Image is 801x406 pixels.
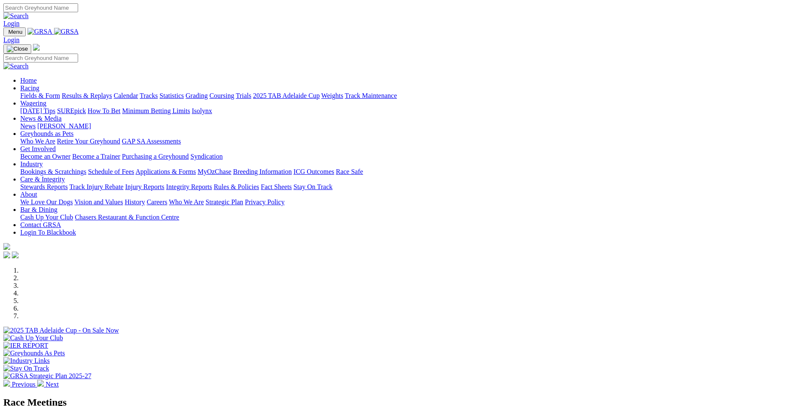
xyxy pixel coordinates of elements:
[20,92,798,100] div: Racing
[20,92,60,99] a: Fields & Form
[160,92,184,99] a: Statistics
[12,252,19,258] img: twitter.svg
[20,176,65,183] a: Care & Integrity
[74,198,123,206] a: Vision and Values
[3,3,78,12] input: Search
[3,44,31,54] button: Toggle navigation
[136,168,196,175] a: Applications & Forms
[122,107,190,114] a: Minimum Betting Limits
[209,92,234,99] a: Coursing
[37,380,44,387] img: chevron-right-pager-white.svg
[147,198,167,206] a: Careers
[57,138,120,145] a: Retire Your Greyhound
[245,198,285,206] a: Privacy Policy
[7,46,28,52] img: Close
[8,29,22,35] span: Menu
[69,183,123,190] a: Track Injury Rebate
[20,214,73,221] a: Cash Up Your Club
[261,183,292,190] a: Fact Sheets
[20,214,798,221] div: Bar & Dining
[293,168,334,175] a: ICG Outcomes
[3,381,37,388] a: Previous
[3,243,10,250] img: logo-grsa-white.png
[214,183,259,190] a: Rules & Policies
[33,44,40,51] img: logo-grsa-white.png
[20,198,798,206] div: About
[3,20,19,27] a: Login
[3,252,10,258] img: facebook.svg
[20,153,71,160] a: Become an Owner
[20,138,55,145] a: Who We Are
[20,160,43,168] a: Industry
[3,27,26,36] button: Toggle navigation
[166,183,212,190] a: Integrity Reports
[20,198,73,206] a: We Love Our Dogs
[20,138,798,145] div: Greyhounds as Pets
[192,107,212,114] a: Isolynx
[20,191,37,198] a: About
[75,214,179,221] a: Chasers Restaurant & Function Centre
[186,92,208,99] a: Grading
[190,153,223,160] a: Syndication
[3,365,49,372] img: Stay On Track
[122,138,181,145] a: GAP SA Assessments
[3,327,119,334] img: 2025 TAB Adelaide Cup - On Sale Now
[20,183,68,190] a: Stewards Reports
[20,84,39,92] a: Racing
[20,168,86,175] a: Bookings & Scratchings
[169,198,204,206] a: Who We Are
[3,357,50,365] img: Industry Links
[20,107,55,114] a: [DATE] Tips
[20,122,798,130] div: News & Media
[20,115,62,122] a: News & Media
[20,229,76,236] a: Login To Blackbook
[37,381,59,388] a: Next
[20,221,61,228] a: Contact GRSA
[3,12,29,20] img: Search
[293,183,332,190] a: Stay On Track
[3,380,10,387] img: chevron-left-pager-white.svg
[20,206,57,213] a: Bar & Dining
[88,168,134,175] a: Schedule of Fees
[3,334,63,342] img: Cash Up Your Club
[57,107,86,114] a: SUREpick
[336,168,363,175] a: Race Safe
[12,381,35,388] span: Previous
[233,168,292,175] a: Breeding Information
[321,92,343,99] a: Weights
[20,107,798,115] div: Wagering
[198,168,231,175] a: MyOzChase
[46,381,59,388] span: Next
[3,349,65,357] img: Greyhounds As Pets
[3,62,29,70] img: Search
[20,145,56,152] a: Get Involved
[345,92,397,99] a: Track Maintenance
[88,107,121,114] a: How To Bet
[72,153,120,160] a: Become a Trainer
[20,130,73,137] a: Greyhounds as Pets
[3,36,19,43] a: Login
[122,153,189,160] a: Purchasing a Greyhound
[62,92,112,99] a: Results & Replays
[3,342,48,349] img: IER REPORT
[206,198,243,206] a: Strategic Plan
[3,54,78,62] input: Search
[20,168,798,176] div: Industry
[20,100,46,107] a: Wagering
[125,198,145,206] a: History
[140,92,158,99] a: Tracks
[125,183,164,190] a: Injury Reports
[37,122,91,130] a: [PERSON_NAME]
[20,122,35,130] a: News
[27,28,52,35] img: GRSA
[54,28,79,35] img: GRSA
[20,183,798,191] div: Care & Integrity
[3,372,91,380] img: GRSA Strategic Plan 2025-27
[114,92,138,99] a: Calendar
[253,92,320,99] a: 2025 TAB Adelaide Cup
[20,77,37,84] a: Home
[236,92,251,99] a: Trials
[20,153,798,160] div: Get Involved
